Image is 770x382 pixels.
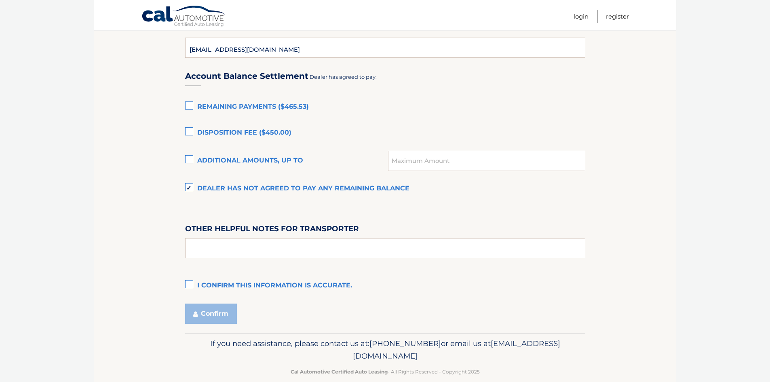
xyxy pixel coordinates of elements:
label: Additional amounts, up to [185,153,388,169]
strong: Cal Automotive Certified Auto Leasing [291,369,388,375]
span: [PHONE_NUMBER] [369,339,441,348]
label: Disposition Fee ($450.00) [185,125,585,141]
button: Confirm [185,304,237,324]
p: If you need assistance, please contact us at: or email us at [190,337,580,363]
a: Login [574,10,589,23]
span: Dealer has agreed to pay: [310,74,377,80]
a: Register [606,10,629,23]
label: Dealer has not agreed to pay any remaining balance [185,181,585,197]
a: Cal Automotive [141,5,226,29]
label: Remaining Payments ($465.53) [185,99,585,115]
input: Maximum Amount [388,151,585,171]
h3: Account Balance Settlement [185,71,308,81]
label: I confirm this information is accurate. [185,278,585,294]
p: - All Rights Reserved - Copyright 2025 [190,367,580,376]
label: Other helpful notes for transporter [185,223,359,238]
